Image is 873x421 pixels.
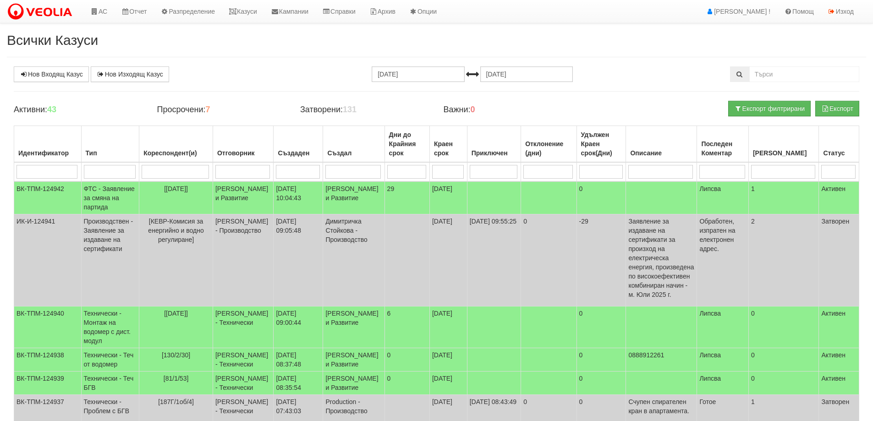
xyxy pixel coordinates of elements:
div: Статус [821,147,857,159]
td: [PERSON_NAME] и Развитие [213,181,273,214]
th: Краен срок: No sort applied, activate to apply an ascending sort [429,126,467,163]
td: 0 [521,214,577,306]
td: [PERSON_NAME] - Технически [213,372,273,395]
td: [DATE] [429,306,467,348]
h4: Важни: [443,105,572,115]
td: ВК-ТПМ-124940 [14,306,82,348]
span: Липсва [699,375,721,382]
td: [DATE] 08:35:54 [274,372,323,395]
td: 1 [748,181,818,214]
b: 43 [47,105,56,114]
b: 7 [205,105,210,114]
img: VeoliaLogo.png [7,2,77,22]
th: Идентификатор: No sort applied, activate to apply an ascending sort [14,126,82,163]
td: ФТС - Заявление за смяна на партида [81,181,139,214]
div: Кореспондент(и) [142,147,210,159]
span: Липсва [699,351,721,359]
th: Описание: No sort applied, activate to apply an ascending sort [626,126,697,163]
th: Удължен Краен срок(Дни): No sort applied, activate to apply an ascending sort [577,126,626,163]
th: Тип: No sort applied, activate to apply an ascending sort [81,126,139,163]
span: [130/2/30] [162,351,190,359]
span: 0 [387,375,391,382]
span: [187Г/1об/4] [158,398,194,405]
a: Нов Входящ Казус [14,66,89,82]
div: Създал [325,147,382,159]
td: Производствен - Заявление за издаване на сертификати [81,214,139,306]
span: [[DATE]] [164,185,188,192]
td: [DATE] 09:05:48 [274,214,323,306]
div: Създаден [276,147,320,159]
b: 0 [471,105,475,114]
td: 0 [748,306,818,348]
td: Активен [819,181,859,214]
th: Последен Коментар: No sort applied, activate to apply an ascending sort [697,126,749,163]
td: Димитричка Стойкова - Производство [323,214,384,306]
td: ВК-ТПМ-124938 [14,348,82,372]
th: Създаден: No sort applied, activate to apply an ascending sort [274,126,323,163]
td: [PERSON_NAME] и Развитие [323,372,384,395]
div: Последен Коментар [699,137,746,159]
td: -29 [577,214,626,306]
td: 0 [577,181,626,214]
td: [PERSON_NAME] и Развитие [323,181,384,214]
button: Експорт [815,101,859,116]
td: Технически - Монтаж на водомер с дист. модул [81,306,139,348]
span: Липсва [699,185,721,192]
td: 0 [748,348,818,372]
button: Експорт филтрирани [728,101,811,116]
h4: Затворени: [300,105,429,115]
td: [DATE] 08:37:48 [274,348,323,372]
div: Приключен [470,147,518,159]
span: 6 [387,310,391,317]
td: ВК-ТПМ-124942 [14,181,82,214]
td: Технически - Теч от водомер [81,348,139,372]
div: Идентификатор [16,147,79,159]
td: 0 [577,306,626,348]
td: [DATE] [429,348,467,372]
td: 0 [748,372,818,395]
span: [КЕВР-Комисия за енергийно и водно регулиране] [148,218,203,243]
td: Активен [819,306,859,348]
span: 29 [387,185,395,192]
td: 0 [577,348,626,372]
td: [PERSON_NAME] - Технически [213,306,273,348]
span: [81/1/53] [164,375,189,382]
span: Обработен, изпратен на електронен адрес. [699,218,735,252]
td: 0 [577,372,626,395]
div: Тип [84,147,137,159]
div: Отклонение (дни) [523,137,574,159]
div: Дни до Крайния срок [387,128,427,159]
h2: Всички Казуси [7,33,866,48]
th: Отговорник: No sort applied, activate to apply an ascending sort [213,126,273,163]
p: Заявление за издаване на сертификати за произход на електрическа енергия, произведена по високоеф... [628,217,694,299]
span: 0 [387,351,391,359]
td: [DATE] [429,181,467,214]
th: Отклонение (дни): No sort applied, activate to apply an ascending sort [521,126,577,163]
td: ВК-ТПМ-124939 [14,372,82,395]
b: 131 [343,105,357,114]
a: Нов Изходящ Казус [91,66,169,82]
p: 0888912261 [628,350,694,360]
td: [DATE] [429,214,467,306]
td: Активен [819,372,859,395]
th: Статус: No sort applied, activate to apply an ascending sort [819,126,859,163]
td: Затворен [819,214,859,306]
span: Готое [699,398,716,405]
th: Създал: No sort applied, activate to apply an ascending sort [323,126,384,163]
td: [PERSON_NAME] - Производство [213,214,273,306]
input: Търсене по Идентификатор, Бл/Вх/Ап, Тип, Описание, Моб. Номер, Имейл, Файл, Коментар, [749,66,859,82]
div: [PERSON_NAME] [751,147,816,159]
td: [PERSON_NAME] и Развитие [323,306,384,348]
td: Технически - Теч БГВ [81,372,139,395]
div: Удължен Краен срок(Дни) [579,128,624,159]
td: [PERSON_NAME] и Развитие [323,348,384,372]
th: Приключен: No sort applied, activate to apply an ascending sort [467,126,521,163]
h4: Активни: [14,105,143,115]
span: [[DATE]] [164,310,188,317]
td: ИК-И-124941 [14,214,82,306]
td: [PERSON_NAME] - Технически [213,348,273,372]
td: [DATE] 09:55:25 [467,214,521,306]
div: Описание [628,147,694,159]
h4: Просрочени: [157,105,286,115]
span: Липсва [699,310,721,317]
